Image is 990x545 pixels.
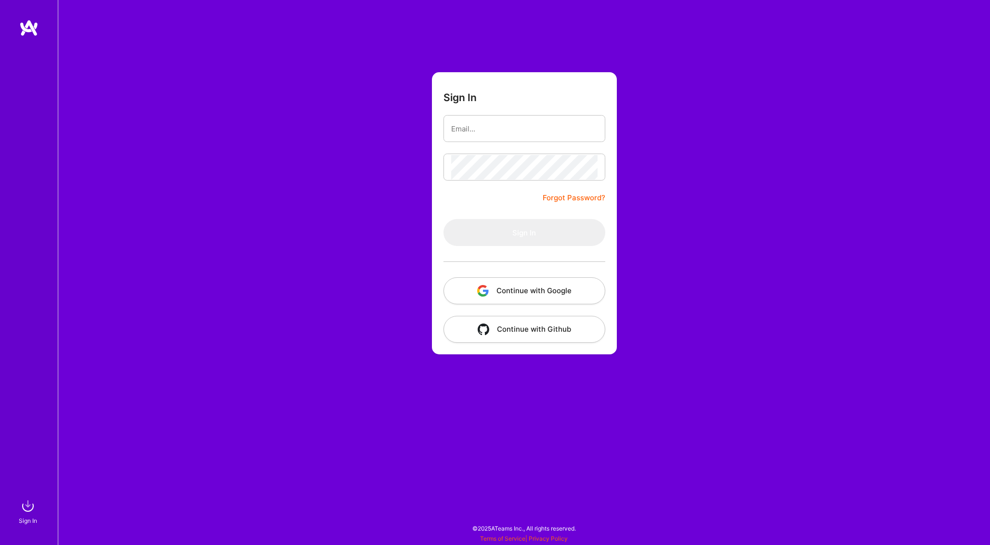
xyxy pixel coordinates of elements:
span: | [480,535,568,542]
button: Sign In [443,219,605,246]
div: © 2025 ATeams Inc., All rights reserved. [58,516,990,540]
a: Privacy Policy [529,535,568,542]
a: Forgot Password? [543,192,605,204]
input: Email... [451,117,598,141]
button: Continue with Google [443,277,605,304]
a: Terms of Service [480,535,525,542]
img: icon [478,324,489,335]
button: Continue with Github [443,316,605,343]
a: sign inSign In [20,496,38,526]
h3: Sign In [443,91,477,104]
img: logo [19,19,39,37]
img: sign in [18,496,38,516]
img: icon [477,285,489,297]
div: Sign In [19,516,37,526]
